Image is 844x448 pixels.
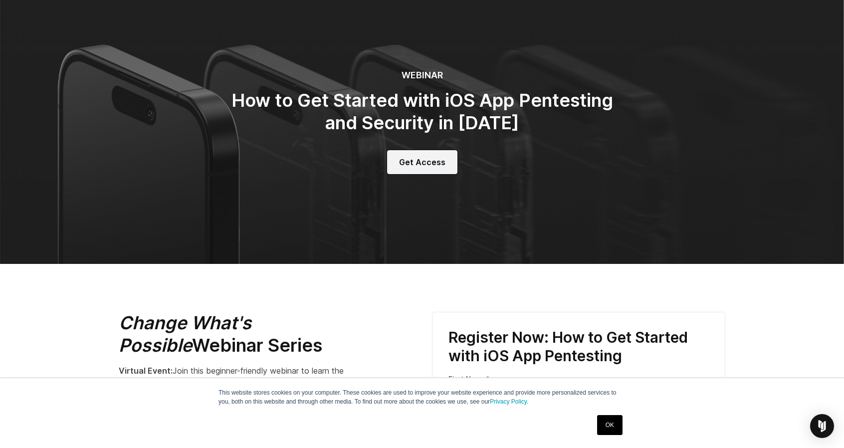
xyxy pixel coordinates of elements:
[119,312,251,356] em: Change What's Possible
[119,366,173,376] strong: Virtual Event:
[448,375,486,383] span: First Name
[218,388,626,406] p: This website stores cookies on your computer. These cookies are used to improve your website expe...
[597,415,623,435] a: OK
[399,156,445,168] span: Get Access
[448,328,709,366] h3: Register Now: How to Get Started with iOS App Pentesting
[387,150,457,174] a: Get Access
[810,414,834,438] div: Open Intercom Messenger
[222,70,622,81] h6: WEBINAR
[222,89,622,134] h2: How to Get Started with iOS App Pentesting and Security in [DATE]
[490,398,528,405] a: Privacy Policy.
[119,312,388,357] h2: Webinar Series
